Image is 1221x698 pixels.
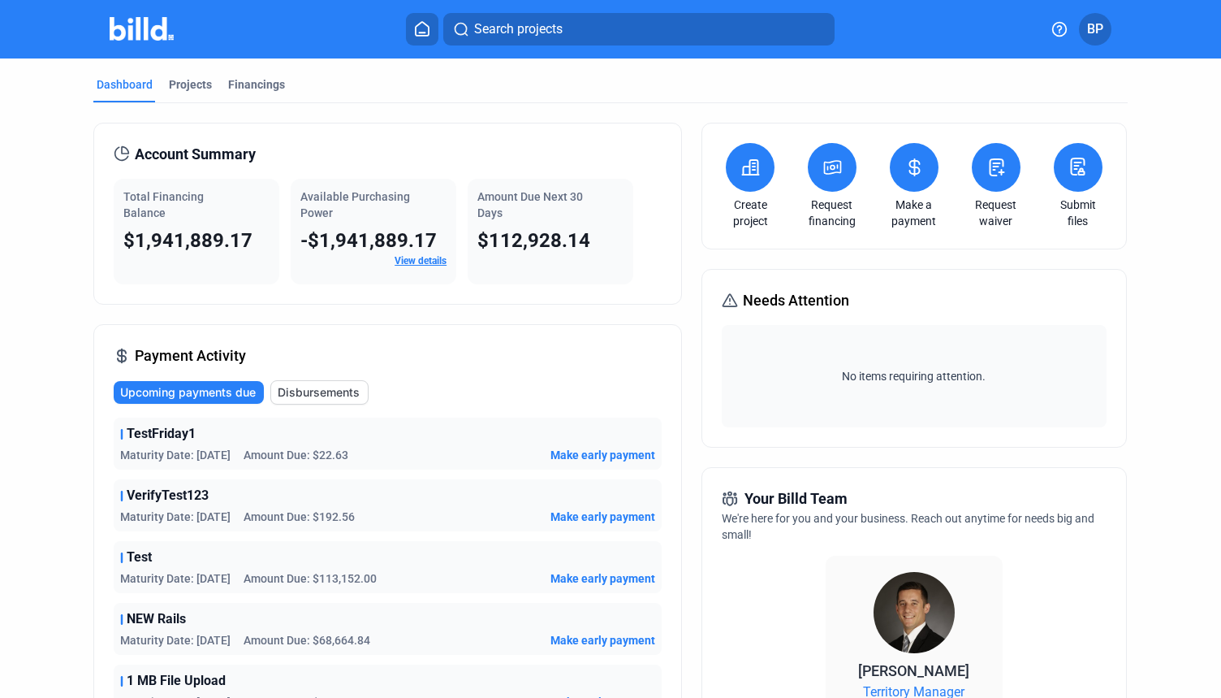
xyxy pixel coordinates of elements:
span: Maturity Date: [DATE] [120,570,231,587]
button: Search projects [443,13,835,46]
span: Needs Attention [743,289,849,312]
span: TestFriday1 [127,424,196,444]
span: Amount Due: $113,152.00 [244,570,377,587]
span: Upcoming payments due [120,384,256,401]
a: Request waiver [968,197,1025,229]
span: Available Purchasing Power [300,190,410,219]
img: Billd Company Logo [110,17,174,41]
a: View details [395,255,447,267]
span: Account Summary [135,143,256,166]
span: [PERSON_NAME] [858,662,969,679]
span: Amount Due: $192.56 [244,509,355,525]
button: BP [1079,13,1111,46]
a: Make a payment [886,197,943,229]
div: Projects [169,76,212,93]
span: 1 MB File Upload [127,671,226,691]
span: Search projects [474,20,563,39]
span: Maturity Date: [DATE] [120,509,231,525]
span: Amount Due: $68,664.84 [244,632,370,648]
button: Make early payment [550,632,655,648]
span: Maturity Date: [DATE] [120,632,231,648]
span: $112,928.14 [477,229,590,252]
a: Create project [722,197,779,229]
span: Amount Due: $22.63 [244,447,348,463]
a: Submit files [1050,197,1107,229]
span: Test [127,548,152,567]
button: Upcoming payments due [114,381,264,404]
span: Total Financing Balance [123,190,204,219]
div: Dashboard [97,76,153,93]
span: Disbursements [278,384,360,401]
button: Make early payment [550,570,655,587]
span: VerifyTest123 [127,486,209,505]
span: BP [1087,20,1103,39]
button: Disbursements [270,380,369,405]
span: Amount Due Next 30 Days [477,190,583,219]
span: Maturity Date: [DATE] [120,447,231,463]
span: Your Billd Team [744,488,848,510]
a: Request financing [804,197,861,229]
button: Make early payment [550,509,655,525]
button: Make early payment [550,447,655,463]
span: $1,941,889.17 [123,229,252,252]
div: Financings [228,76,285,93]
span: -$1,941,889.17 [300,229,437,252]
img: Territory Manager [874,572,955,653]
span: No items requiring attention. [728,368,1100,384]
span: NEW Rails [127,609,186,629]
span: We're here for you and your business. Reach out anytime for needs big and small! [722,512,1094,541]
span: Payment Activity [135,345,246,367]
